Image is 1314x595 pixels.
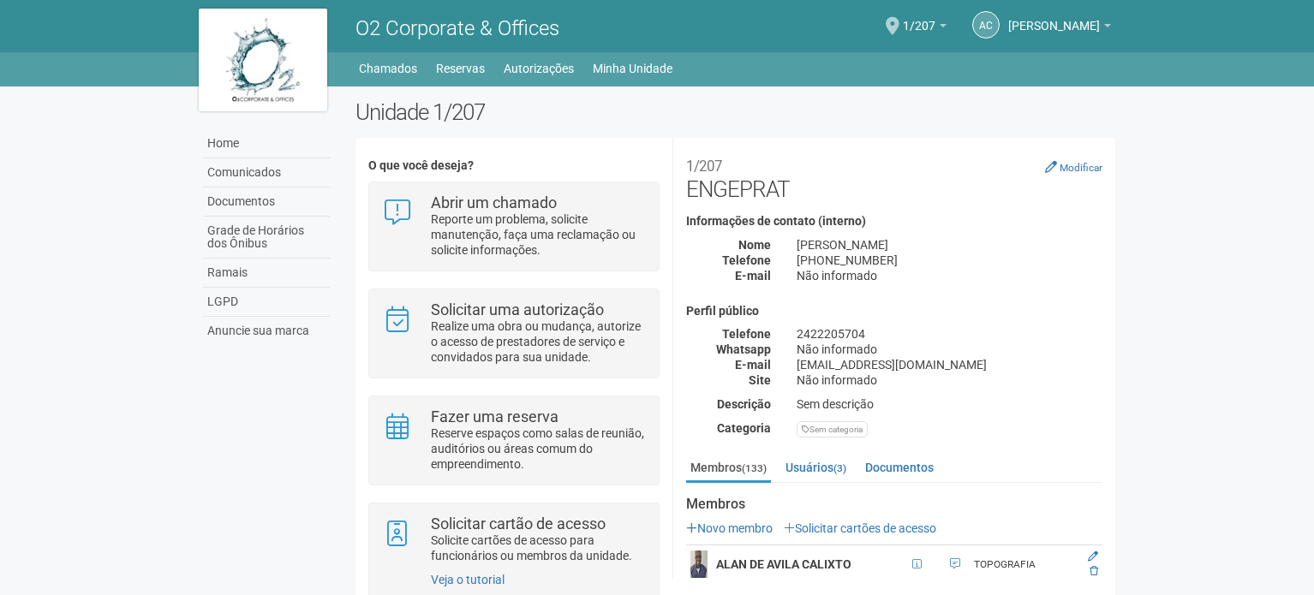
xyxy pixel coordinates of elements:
[784,521,936,535] a: Solicitar cartões de acesso
[686,158,722,175] small: 1/207
[784,342,1115,357] div: Não informado
[972,11,1000,39] a: AC
[686,455,771,483] a: Membros(133)
[784,268,1115,283] div: Não informado
[686,151,1102,202] h2: ENGEPRAT
[431,425,646,472] p: Reserve espaços como salas de reunião, auditórios ou áreas comum do empreendimento.
[504,57,574,80] a: Autorizações
[1008,3,1100,33] span: Andréa Cunha
[1088,550,1098,562] a: Editar membro
[203,317,330,345] a: Anuncie sua marca
[781,455,851,480] a: Usuários(3)
[861,455,938,480] a: Documentos
[749,373,771,387] strong: Site
[722,253,771,267] strong: Telefone
[431,408,558,425] strong: Fazer uma reserva
[738,238,771,252] strong: Nome
[431,211,646,258] p: Reporte um problema, solicite manutenção, faça uma reclamação ou solicite informações.
[431,318,646,365] p: Realize uma obra ou mudança, autorize o acesso de prestadores de serviço e convidados para sua un...
[784,326,1115,342] div: 2422205704
[716,342,771,356] strong: Whatsapp
[203,187,330,217] a: Documentos
[359,57,417,80] a: Chamados
[382,516,645,563] a: Solicitar cartão de acesso Solicite cartões de acesso para funcionários ou membros da unidade.
[833,462,846,474] small: (3)
[436,57,485,80] a: Reservas
[382,302,645,365] a: Solicitar uma autorização Realize uma obra ou mudança, autorize o acesso de prestadores de serviç...
[382,195,645,258] a: Abrir um chamado Reporte um problema, solicite manutenção, faça uma reclamação ou solicite inform...
[203,288,330,317] a: LGPD
[1045,160,1102,174] a: Modificar
[735,358,771,372] strong: E-mail
[974,557,1079,572] div: TOPOGRAFIA
[1090,565,1098,577] a: Excluir membro
[784,372,1115,388] div: Não informado
[1008,21,1111,35] a: [PERSON_NAME]
[690,550,708,578] img: user.png
[203,158,330,187] a: Comunicados
[797,421,868,437] div: Sem categoria
[355,99,1115,125] h2: Unidade 1/207
[382,409,645,472] a: Fazer uma reserva Reserve espaços como salas de reunião, auditórios ou áreas comum do empreendime...
[1060,162,1102,174] small: Modificar
[784,357,1115,372] div: [EMAIL_ADDRESS][DOMAIN_NAME]
[368,159,659,172] h4: O que você deseja?
[903,3,935,33] span: 1/207
[431,573,505,586] a: Veja o tutorial
[355,16,559,40] span: O2 Corporate & Offices
[735,269,771,283] strong: E-mail
[199,9,327,111] img: logo.jpg
[722,327,771,341] strong: Telefone
[717,397,771,411] strong: Descrição
[431,515,606,533] strong: Solicitar cartão de acesso
[686,215,1102,228] h4: Informações de contato (interno)
[903,21,947,35] a: 1/207
[431,533,646,563] p: Solicite cartões de acesso para funcionários ou membros da unidade.
[686,521,773,535] a: Novo membro
[784,396,1115,412] div: Sem descrição
[203,129,330,158] a: Home
[686,305,1102,318] h4: Perfil público
[784,253,1115,268] div: [PHONE_NUMBER]
[203,259,330,288] a: Ramais
[203,217,330,259] a: Grade de Horários dos Ônibus
[593,57,672,80] a: Minha Unidade
[717,421,771,435] strong: Categoria
[431,193,557,211] strong: Abrir um chamado
[716,557,851,571] strong: ALAN DE AVILA CALIXTO
[431,300,604,318] strong: Solicitar uma autorização
[784,237,1115,253] div: [PERSON_NAME]
[686,497,1102,512] strong: Membros
[742,462,767,474] small: (133)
